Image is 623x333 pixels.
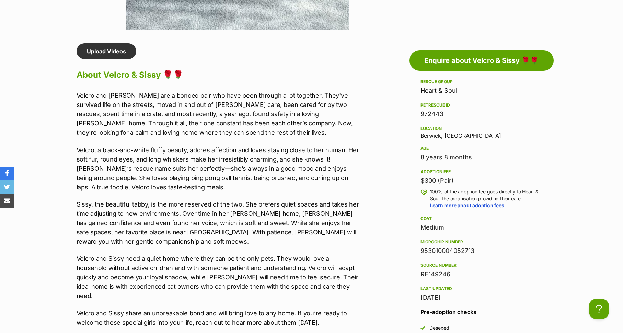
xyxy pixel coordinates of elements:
[589,299,609,319] iframe: Help Scout Beacon - Open
[77,254,360,300] p: Velcro and Sissy need a quiet home where they can be the only pets. They would love a household w...
[420,169,543,175] div: Adoption fee
[420,308,543,316] h3: Pre-adoption checks
[420,216,543,221] div: Coat
[420,153,543,162] div: 8 years 8 months
[420,146,543,151] div: Age
[430,188,543,209] p: 100% of the adoption fee goes directly to Heart & Soul, the organisation providing their care. .
[420,126,543,131] div: Location
[420,286,543,291] div: Last updated
[420,239,543,245] div: Microchip number
[420,325,425,330] img: Yes
[77,67,360,82] h2: About Velcro & Sissy 🌹🌹
[409,50,554,71] a: Enquire about Velcro & Sissy 🌹🌹
[420,79,543,85] div: Rescue group
[77,200,360,246] p: Sissy, the beautiful tabby, is the more reserved of the two. She prefers quiet spaces and takes h...
[420,263,543,268] div: Source number
[77,43,136,59] a: Upload Videos
[420,223,543,232] div: Medium
[420,269,543,279] div: RE149246
[430,202,504,208] a: Learn more about adoption fees
[77,91,360,137] p: Velcro and [PERSON_NAME] are a bonded pair who have been through a lot together. They've survived...
[420,102,543,108] div: PetRescue ID
[420,124,543,139] div: Berwick, [GEOGRAPHIC_DATA]
[420,109,543,119] div: 972443
[77,309,360,327] p: Velcro and Sissy share an unbreakable bond and will bring love to any home. If you’re ready to we...
[77,145,360,192] p: Velcro, a black-and-white fluffy beauty, adores affection and loves staying close to her human. H...
[429,324,449,331] div: Desexed
[420,87,457,94] a: Heart & Soul
[420,176,543,186] div: $300 (Pair)
[420,246,543,256] div: 953010004052713
[420,293,543,302] div: [DATE]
